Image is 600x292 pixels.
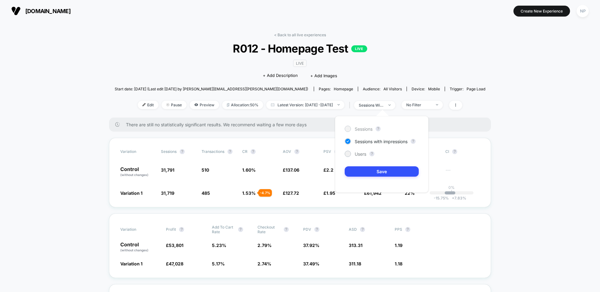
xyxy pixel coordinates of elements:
[120,149,155,154] span: Variation
[242,190,256,196] span: 1.53 %
[120,225,155,234] span: Variation
[349,261,361,266] span: 311.18
[351,45,367,52] p: LIVE
[120,242,160,253] p: Control
[251,149,256,154] button: ?
[271,103,274,106] img: calendar
[120,248,148,252] span: (without changes)
[323,149,331,154] span: PSV
[294,149,299,154] button: ?
[166,261,183,266] span: £
[258,189,272,197] div: - 4.7 %
[376,126,381,131] button: ?
[363,87,402,91] div: Audience:
[283,167,299,173] span: £
[326,190,335,196] span: 1.95
[345,166,419,177] button: Save
[314,227,319,232] button: ?
[212,261,225,266] span: 5.17 %
[166,103,169,106] img: end
[310,73,337,78] span: + Add Images
[355,126,372,132] span: Sessions
[25,8,71,14] span: [DOMAIN_NAME]
[166,227,176,232] span: Profit
[227,149,232,154] button: ?
[349,243,362,248] span: 313.31
[513,6,570,17] button: Create New Experience
[452,149,457,154] button: ?
[323,190,335,196] span: £
[349,227,357,232] span: ASD
[266,101,344,109] span: Latest Version: [DATE] - [DATE]
[334,87,353,91] span: homepage
[452,196,454,200] span: +
[450,87,485,91] div: Trigger:
[369,151,374,156] button: ?
[395,261,402,266] span: 1.18
[355,151,366,157] span: Users
[405,227,410,232] button: ?
[242,167,256,173] span: 1.60 %
[138,101,158,109] span: Edit
[161,149,177,154] span: Sessions
[284,227,289,232] button: ?
[428,87,440,91] span: mobile
[212,225,235,234] span: Add To Cart Rate
[436,104,438,105] img: end
[120,261,142,266] span: Variation 1
[303,243,319,248] span: 37.92 %
[120,173,148,177] span: (without changes)
[326,167,333,173] span: 2.2
[190,101,219,109] span: Preview
[283,149,291,154] span: AOV
[169,243,183,248] span: 53,801
[355,139,407,144] span: Sessions with impressions
[360,227,365,232] button: ?
[303,261,319,266] span: 37.49 %
[467,87,485,91] span: Page Load
[283,190,299,196] span: £
[120,190,142,196] span: Variation 1
[133,42,467,55] span: R012 - Homepage Test
[257,261,271,266] span: 2.74 %
[238,227,243,232] button: ?
[142,103,146,106] img: edit
[434,196,449,200] span: -15.75 %
[257,225,281,234] span: Checkout Rate
[166,243,183,248] span: £
[448,185,455,190] p: 0%
[575,5,591,18] button: NP
[347,101,354,110] span: |
[359,103,384,108] div: sessions with impression
[11,6,21,16] img: Visually logo
[395,227,402,232] span: PPS
[227,103,229,107] img: rebalance
[319,87,353,91] div: Pages:
[120,167,155,177] p: Control
[202,149,224,154] span: Transactions
[274,33,326,37] a: < Back to all live experiences
[445,149,480,154] span: CI
[263,73,298,79] span: + Add Description
[202,190,210,196] span: 485
[286,167,299,173] span: 137.06
[169,261,183,266] span: 47,028
[577,5,589,17] div: NP
[115,87,308,91] span: Start date: [DATE] (Last edit [DATE] by [PERSON_NAME][EMAIL_ADDRESS][PERSON_NAME][DOMAIN_NAME])
[180,149,185,154] button: ?
[445,168,480,177] span: ---
[449,196,466,200] span: 7.83 %
[202,167,209,173] span: 510
[407,87,445,91] span: Device:
[179,227,184,232] button: ?
[212,243,226,248] span: 5.23 %
[242,149,247,154] span: CR
[395,243,402,248] span: 1.19
[126,122,478,127] span: There are still no statistically significant results. We recommend waiting a few more days
[286,190,299,196] span: 127.72
[451,190,452,194] p: |
[303,227,311,232] span: PDV
[222,101,263,109] span: Allocation: 50%
[293,60,307,67] span: LIVE
[9,6,72,16] button: [DOMAIN_NAME]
